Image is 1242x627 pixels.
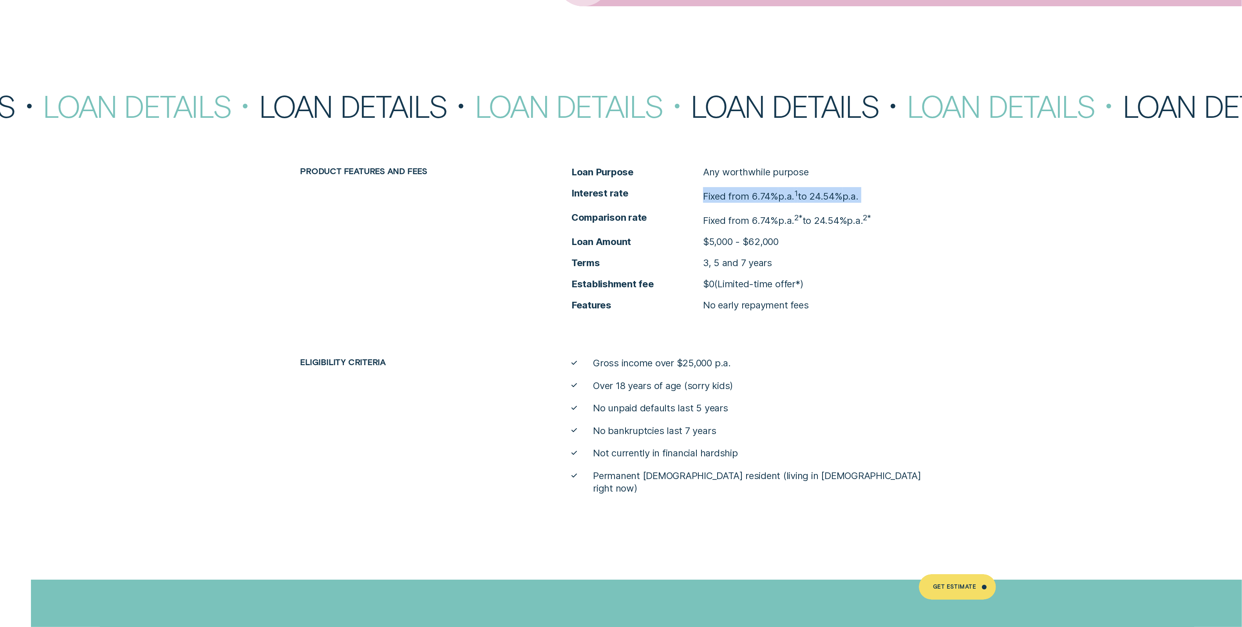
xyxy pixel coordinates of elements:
[593,447,738,459] span: Not currently in financial hardship
[703,187,859,203] p: Fixed from 6.74% to 24.54%
[703,278,804,290] p: $0 Limited-time offer*
[571,257,703,269] span: Terms
[778,215,794,226] span: p.a.
[842,191,859,202] span: p.a.
[842,191,859,202] span: Per Annum
[571,299,703,312] span: Features
[703,166,809,178] p: Any worthwhile purpose
[691,91,906,121] div: Loan Details
[703,211,871,227] p: Fixed from 6.74% to 24.54%
[800,278,804,290] span: )
[847,215,863,226] span: Per Annum
[43,91,259,121] div: Loan Details
[778,215,794,226] span: Per Annum
[571,187,703,200] span: Interest rate
[475,91,691,121] div: Loan Details
[295,166,512,176] div: Product features and fees
[571,211,703,224] span: Comparison rate
[794,189,798,198] sup: 1
[593,357,731,369] span: Gross income over $25,000 p.a.
[593,470,942,495] span: Permanent [DEMOGRAPHIC_DATA] resident (living in [DEMOGRAPHIC_DATA] right now)
[295,357,512,367] div: Eligibility criteria
[593,402,728,414] span: No unpaid defaults last 5 years
[907,91,1123,121] div: Loan Details
[714,278,718,290] span: (
[571,236,703,248] span: Loan Amount
[571,278,703,290] span: Establishment fee
[593,380,733,392] span: Over 18 years of age (sorry kids)
[919,574,996,600] a: Get Estimate
[703,299,808,312] p: No early repayment fees
[703,257,772,269] p: 3, 5 and 7 years
[778,191,794,202] span: Per Annum
[593,425,716,437] span: No bankruptcies last 7 years
[259,91,475,121] div: Loan Details
[703,236,779,248] p: $5,000 - $62,000
[778,191,794,202] span: p.a.
[847,215,863,226] span: p.a.
[571,166,703,178] span: Loan Purpose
